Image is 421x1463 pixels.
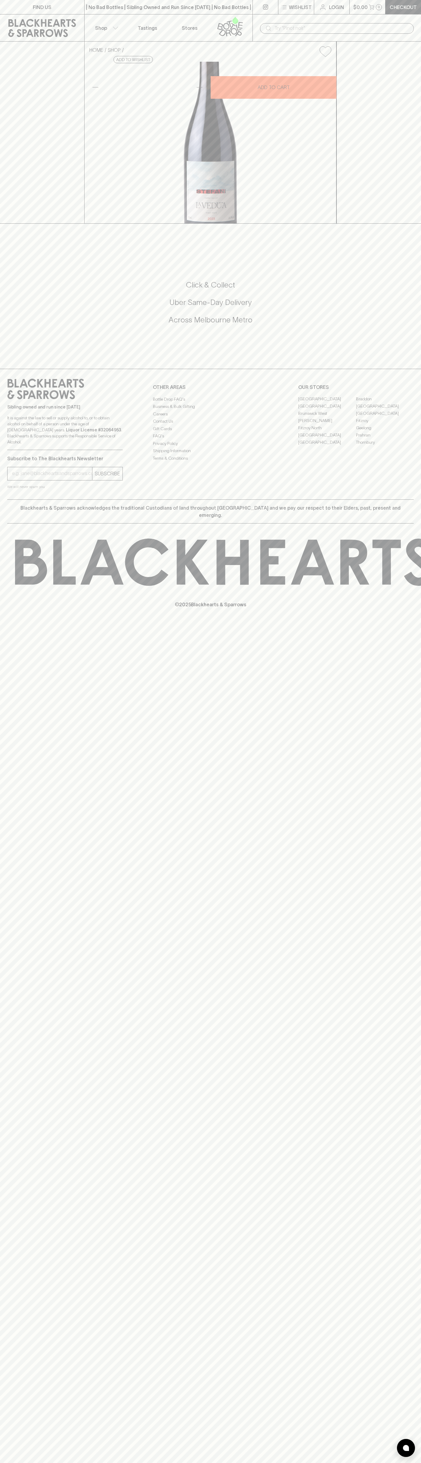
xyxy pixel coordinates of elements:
[258,84,290,91] p: ADD TO CART
[12,469,92,478] input: e.g. jane@blackheartsandsparrows.com.au
[95,24,107,32] p: Shop
[153,403,268,410] a: Business & Bulk Gifting
[7,455,123,462] p: Subscribe to The Blackhearts Newsletter
[298,424,356,432] a: Fitzroy North
[126,14,169,41] a: Tastings
[298,417,356,424] a: [PERSON_NAME]
[403,1445,409,1451] img: bubble-icon
[85,14,127,41] button: Shop
[153,410,268,418] a: Careers
[7,415,123,445] p: It is against the law to sell or supply alcohol to, or to obtain alcohol on behalf of a person un...
[298,384,414,391] p: OUR STORES
[153,384,268,391] p: OTHER AREAS
[298,403,356,410] a: [GEOGRAPHIC_DATA]
[298,410,356,417] a: Brunswick West
[89,47,103,53] a: HOME
[298,432,356,439] a: [GEOGRAPHIC_DATA]
[7,315,414,325] h5: Across Melbourne Metro
[153,440,268,447] a: Privacy Policy
[356,396,414,403] a: Braddon
[92,467,122,480] button: SUBSCRIBE
[7,297,414,307] h5: Uber Same-Day Delivery
[356,417,414,424] a: Fitzroy
[12,504,409,519] p: Blackhearts & Sparrows acknowledges the traditional Custodians of land throughout [GEOGRAPHIC_DAT...
[95,470,120,477] p: SUBSCRIBE
[356,424,414,432] a: Geelong
[153,455,268,462] a: Terms & Conditions
[66,427,121,432] strong: Liquor License #32064953
[356,403,414,410] a: [GEOGRAPHIC_DATA]
[169,14,211,41] a: Stores
[85,62,336,223] img: 41567.png
[182,24,197,32] p: Stores
[390,4,417,11] p: Checkout
[7,280,414,290] h5: Click & Collect
[153,447,268,455] a: Shipping Information
[356,432,414,439] a: Prahran
[108,47,121,53] a: SHOP
[153,433,268,440] a: FAQ's
[353,4,368,11] p: $0.00
[7,256,414,357] div: Call to action block
[298,396,356,403] a: [GEOGRAPHIC_DATA]
[113,56,153,63] button: Add to wishlist
[317,44,334,59] button: Add to wishlist
[289,4,312,11] p: Wishlist
[138,24,157,32] p: Tastings
[356,410,414,417] a: [GEOGRAPHIC_DATA]
[153,425,268,432] a: Gift Cards
[378,5,380,9] p: 0
[7,484,123,490] p: We will never spam you
[274,23,409,33] input: Try "Pinot noir"
[356,439,414,446] a: Thornbury
[153,418,268,425] a: Contact Us
[7,404,123,410] p: Sibling owned and run since [DATE]
[33,4,51,11] p: FIND US
[298,439,356,446] a: [GEOGRAPHIC_DATA]
[329,4,344,11] p: Login
[153,396,268,403] a: Bottle Drop FAQ's
[211,76,336,99] button: ADD TO CART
